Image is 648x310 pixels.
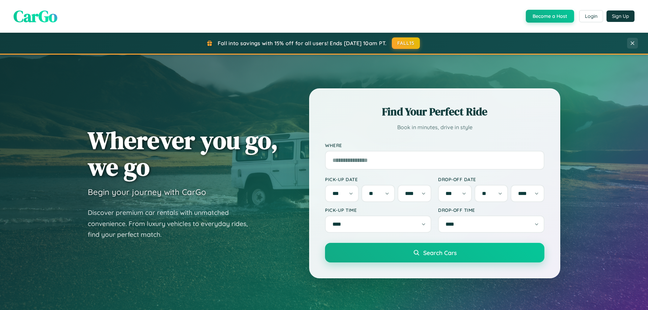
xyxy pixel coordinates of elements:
span: CarGo [13,5,57,27]
h2: Find Your Perfect Ride [325,104,544,119]
p: Discover premium car rentals with unmatched convenience. From luxury vehicles to everyday rides, ... [88,207,256,240]
button: FALL15 [392,37,420,49]
label: Pick-up Time [325,207,431,213]
h3: Begin your journey with CarGo [88,187,206,197]
p: Book in minutes, drive in style [325,122,544,132]
label: Where [325,142,544,148]
span: Fall into savings with 15% off for all users! Ends [DATE] 10am PT. [218,40,387,47]
button: Become a Host [526,10,574,23]
label: Drop-off Time [438,207,544,213]
button: Search Cars [325,243,544,262]
label: Pick-up Date [325,176,431,182]
label: Drop-off Date [438,176,544,182]
h1: Wherever you go, we go [88,127,278,180]
span: Search Cars [423,249,457,256]
button: Login [579,10,603,22]
button: Sign Up [606,10,634,22]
